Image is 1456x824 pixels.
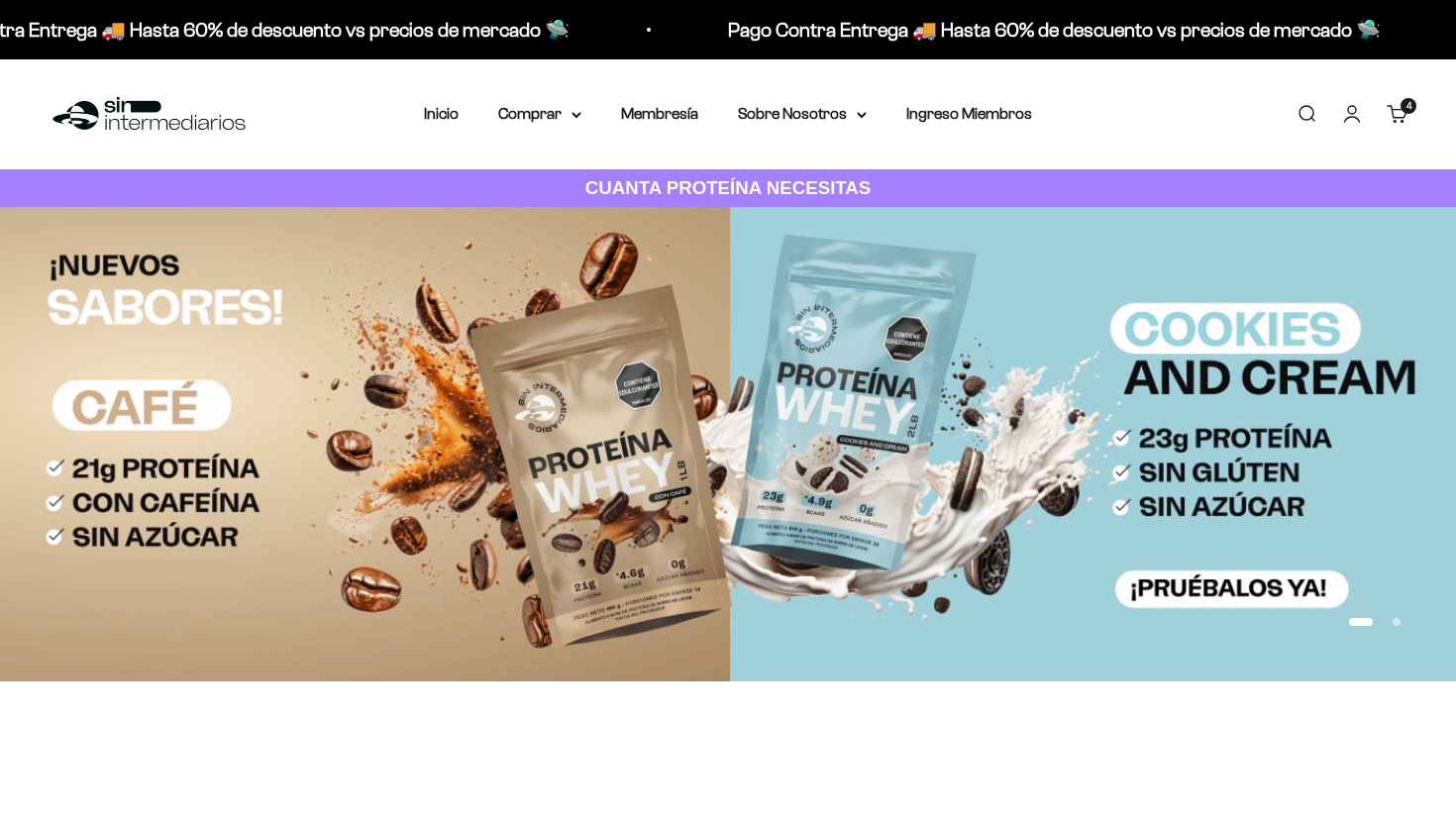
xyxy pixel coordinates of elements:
summary: Comprar [498,101,581,127]
a: Ingreso Miembros [906,105,1032,122]
a: Inicio [424,105,459,122]
span: 4 [1406,101,1411,111]
p: Pago Contra Entrega 🚚 Hasta 60% de descuento vs precios de mercado 🛸 [717,14,1370,46]
strong: CUANTA PROTEÍNA NECESITAS [585,177,872,198]
a: Membresía [621,105,698,122]
summary: Sobre Nosotros [738,101,867,127]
